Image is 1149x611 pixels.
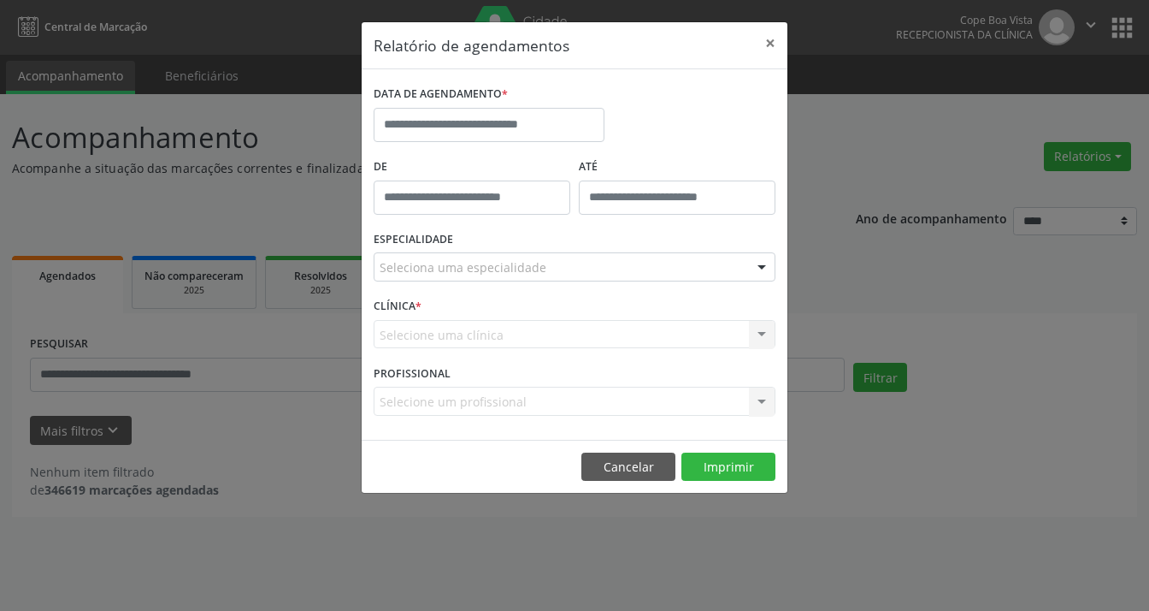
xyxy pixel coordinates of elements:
button: Cancelar [581,453,675,482]
label: PROFISSIONAL [374,360,451,387]
button: Imprimir [681,453,775,482]
button: Close [753,22,787,64]
label: DATA DE AGENDAMENTO [374,81,508,108]
label: CLÍNICA [374,294,421,320]
label: ESPECIALIDADE [374,227,453,253]
h5: Relatório de agendamentos [374,34,569,56]
span: Seleciona uma especialidade [380,258,546,276]
label: De [374,154,570,181]
label: ATÉ [579,154,775,181]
